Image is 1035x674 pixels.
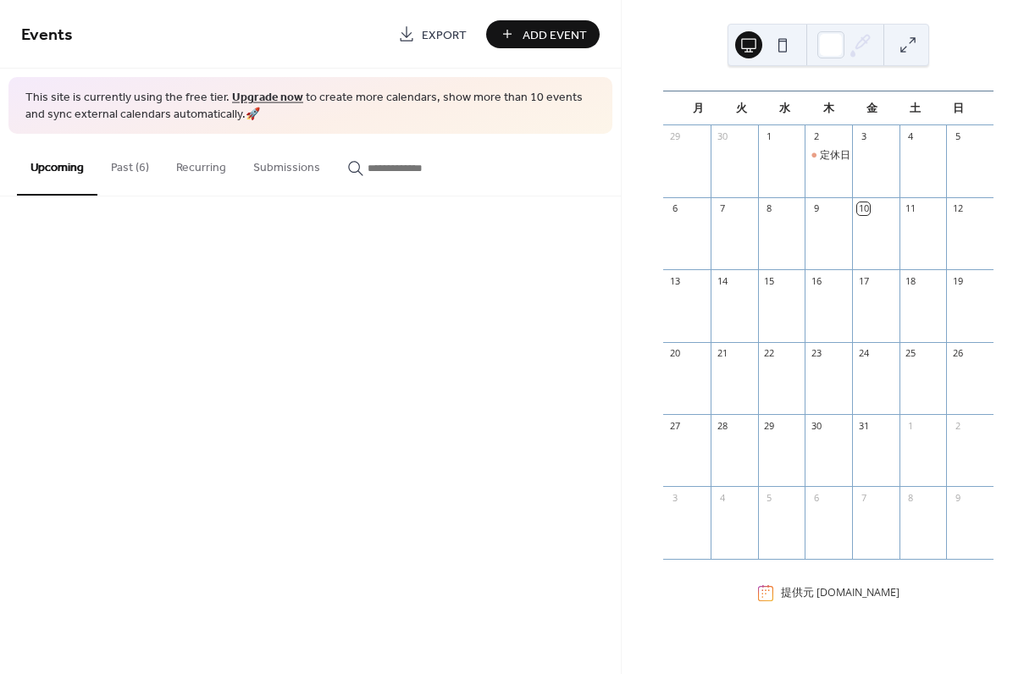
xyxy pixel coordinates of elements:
div: 17 [857,274,870,287]
div: 8 [905,491,917,504]
div: 19 [951,274,964,287]
div: 23 [810,347,822,360]
div: 18 [905,274,917,287]
div: 5 [951,130,964,143]
div: 木 [807,91,850,125]
div: 9 [810,202,822,215]
div: 水 [763,91,806,125]
button: Upcoming [17,134,97,196]
div: 2 [951,419,964,432]
div: 26 [951,347,964,360]
div: 15 [763,274,776,287]
a: Export [385,20,479,48]
div: 16 [810,274,822,287]
div: 10 [857,202,870,215]
div: 8 [763,202,776,215]
div: 5 [763,491,776,504]
div: 7 [716,202,728,215]
div: 1 [905,419,917,432]
div: 28 [716,419,728,432]
div: 4 [716,491,728,504]
div: 定休日 [805,148,852,163]
a: Upgrade now [232,86,303,109]
button: Add Event [486,20,600,48]
button: Recurring [163,134,240,194]
div: 29 [668,130,681,143]
div: 土 [894,91,937,125]
div: 20 [668,347,681,360]
span: This site is currently using the free tier. to create more calendars, show more than 10 events an... [25,90,595,123]
div: 21 [716,347,728,360]
div: 月 [677,91,720,125]
div: 6 [668,202,681,215]
div: 9 [951,491,964,504]
div: 提供元 [781,585,899,600]
span: Add Event [523,26,587,44]
div: 6 [810,491,822,504]
div: 31 [857,419,870,432]
div: 13 [668,274,681,287]
div: 定休日 [820,148,850,163]
div: 3 [857,130,870,143]
button: Past (6) [97,134,163,194]
span: Export [422,26,467,44]
button: Submissions [240,134,334,194]
div: 火 [720,91,763,125]
div: 金 [850,91,894,125]
div: 1 [763,130,776,143]
div: 24 [857,347,870,360]
div: 30 [716,130,728,143]
div: 3 [668,491,681,504]
div: 4 [905,130,917,143]
div: 11 [905,202,917,215]
div: 27 [668,419,681,432]
div: 29 [763,419,776,432]
div: 日 [937,91,980,125]
div: 7 [857,491,870,504]
a: [DOMAIN_NAME] [816,585,899,599]
div: 14 [716,274,728,287]
div: 2 [810,130,822,143]
div: 30 [810,419,822,432]
span: Events [21,19,73,52]
div: 25 [905,347,917,360]
div: 12 [951,202,964,215]
div: 22 [763,347,776,360]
